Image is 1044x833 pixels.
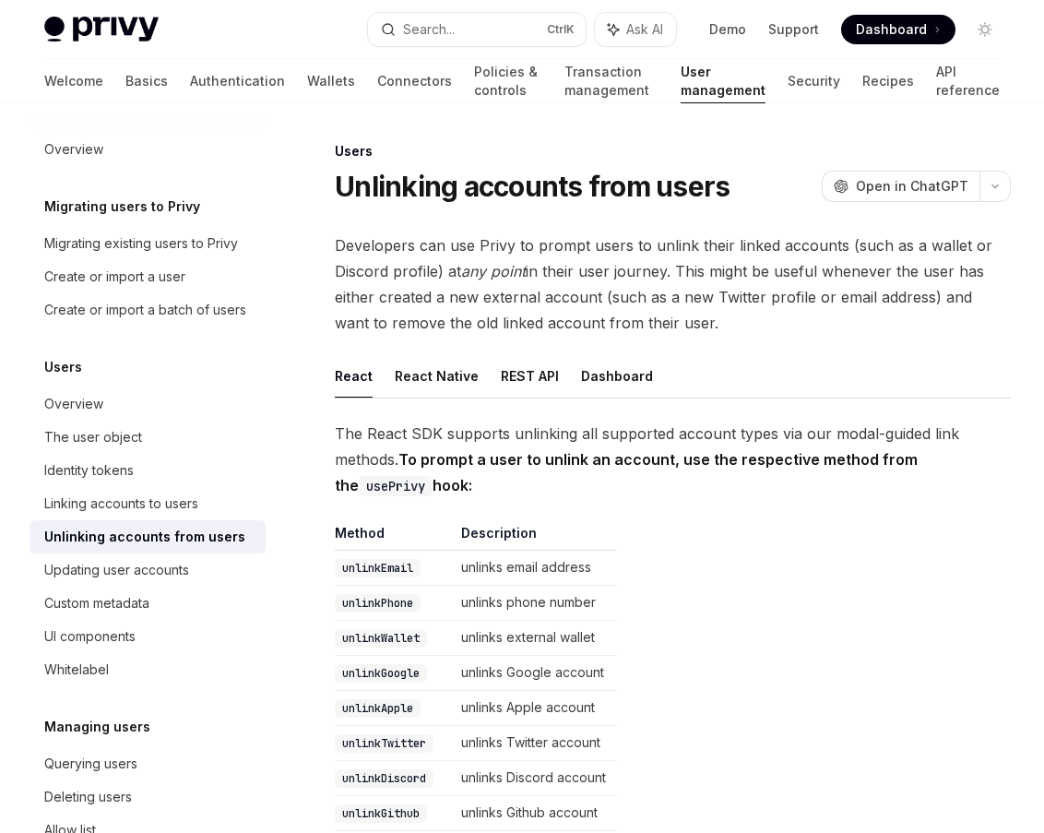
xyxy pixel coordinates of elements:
[30,454,266,487] a: Identity tokens
[377,59,452,103] a: Connectors
[335,421,1011,498] span: The React SDK supports unlinking all supported account types via our modal-guided link methods.
[30,747,266,780] a: Querying users
[30,293,266,327] a: Create or import a batch of users
[335,769,433,788] code: unlinkDiscord
[841,15,955,44] a: Dashboard
[335,232,1011,336] span: Developers can use Privy to prompt users to unlink their linked accounts (such as a wallet or Dis...
[44,493,198,515] div: Linking accounts to users
[30,553,266,587] a: Updating user accounts
[335,699,421,718] code: unlinkApple
[547,22,575,37] span: Ctrl K
[454,796,617,831] td: unlinks Github account
[368,13,587,46] button: Search...CtrlK
[359,476,433,496] code: usePrivy
[335,170,730,203] h1: Unlinking accounts from users
[454,621,617,656] td: unlinks external wallet
[30,780,266,814] a: Deleting users
[44,59,103,103] a: Welcome
[335,450,918,494] strong: To prompt a user to unlink an account, use the respective method from the hook:
[788,59,840,103] a: Security
[44,196,200,218] h5: Migrating users to Privy
[30,520,266,553] a: Unlinking accounts from users
[454,524,617,551] th: Description
[501,354,559,398] button: REST API
[190,59,285,103] a: Authentication
[44,17,159,42] img: light logo
[44,356,82,378] h5: Users
[44,138,103,161] div: Overview
[681,59,765,103] a: User management
[30,487,266,520] a: Linking accounts to users
[44,786,132,808] div: Deleting users
[936,59,1000,103] a: API reference
[30,133,266,166] a: Overview
[626,20,663,39] span: Ask AI
[30,260,266,293] a: Create or import a user
[454,726,617,761] td: unlinks Twitter account
[822,171,979,202] button: Open in ChatGPT
[44,592,149,614] div: Custom metadata
[403,18,455,41] div: Search...
[454,761,617,796] td: unlinks Discord account
[335,629,427,648] code: unlinkWallet
[454,691,617,726] td: unlinks Apple account
[581,354,653,398] button: Dashboard
[335,354,373,398] button: React
[125,59,168,103] a: Basics
[30,620,266,653] a: UI components
[335,524,454,551] th: Method
[44,426,142,448] div: The user object
[335,594,421,613] code: unlinkPhone
[564,59,658,103] a: Transaction management
[856,177,968,196] span: Open in ChatGPT
[335,734,433,753] code: unlinkTwitter
[44,393,103,415] div: Overview
[44,753,137,775] div: Querying users
[30,421,266,454] a: The user object
[44,716,150,738] h5: Managing users
[30,387,266,421] a: Overview
[44,266,185,288] div: Create or import a user
[395,354,479,398] button: React Native
[44,659,109,681] div: Whitelabel
[307,59,355,103] a: Wallets
[335,559,421,577] code: unlinkEmail
[30,587,266,620] a: Custom metadata
[335,142,1011,161] div: Users
[44,232,238,255] div: Migrating existing users to Privy
[768,20,819,39] a: Support
[44,459,134,482] div: Identity tokens
[30,227,266,260] a: Migrating existing users to Privy
[474,59,542,103] a: Policies & controls
[30,653,266,686] a: Whitelabel
[44,559,189,581] div: Updating user accounts
[461,262,526,280] em: any point
[44,625,136,648] div: UI components
[595,13,676,46] button: Ask AI
[44,299,246,321] div: Create or import a batch of users
[856,20,927,39] span: Dashboard
[970,15,1000,44] button: Toggle dark mode
[454,656,617,691] td: unlinks Google account
[862,59,914,103] a: Recipes
[454,551,617,586] td: unlinks email address
[335,804,427,823] code: unlinkGithub
[335,664,427,683] code: unlinkGoogle
[44,526,245,548] div: Unlinking accounts from users
[709,20,746,39] a: Demo
[454,586,617,621] td: unlinks phone number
